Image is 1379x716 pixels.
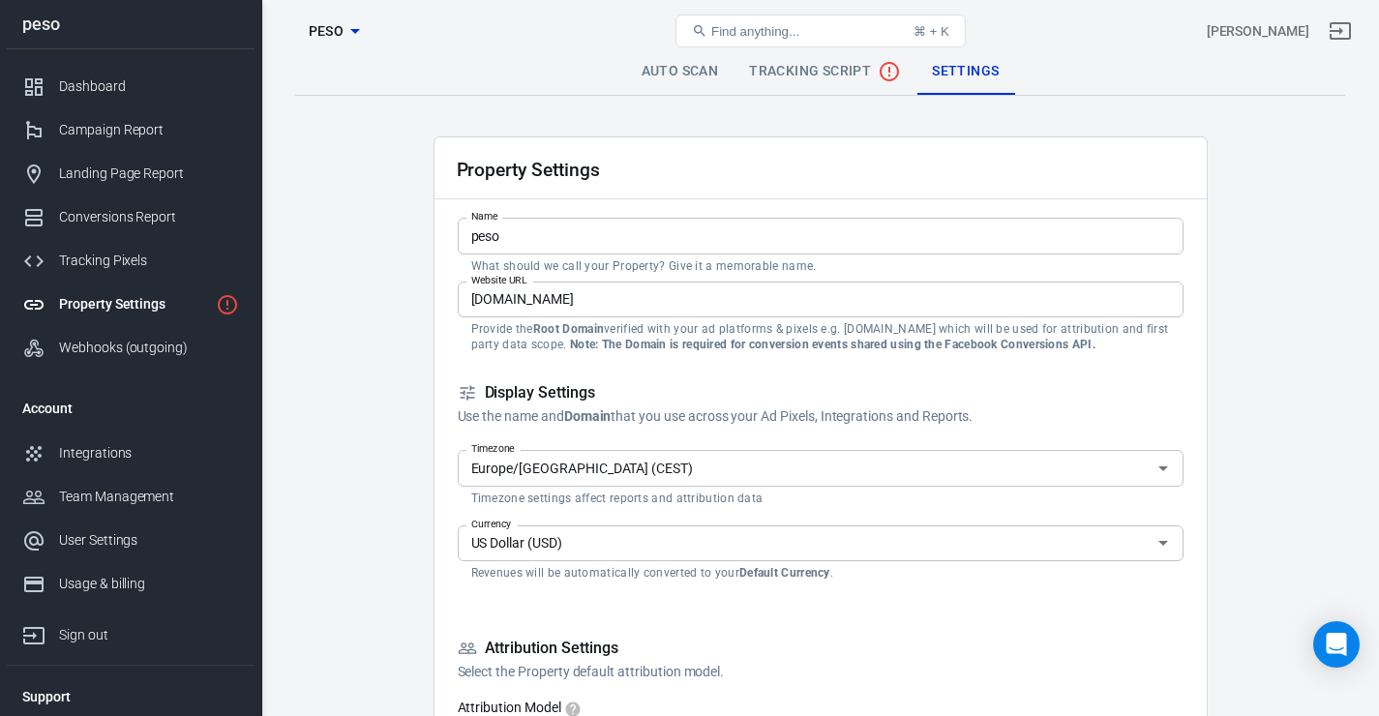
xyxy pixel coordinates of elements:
div: Property Settings [59,294,208,314]
a: Sign out [1317,8,1364,54]
a: Conversions Report [7,195,255,239]
input: example.com [458,282,1184,317]
svg: No data received [878,60,901,83]
a: Auto Scan [626,48,734,95]
h2: Property Settings [457,160,600,180]
strong: Default Currency [739,566,830,580]
input: Your Website Name [458,218,1184,254]
label: Currency [471,517,512,531]
a: Campaign Report [7,108,255,152]
p: Use the name and that you use across your Ad Pixels, Integrations and Reports. [458,406,1184,427]
h5: Display Settings [458,383,1184,403]
div: Team Management [59,487,239,507]
div: Campaign Report [59,120,239,140]
a: Tracking Pixels [7,239,255,283]
input: UTC [464,456,1146,480]
a: Settings [916,48,1014,95]
a: Integrations [7,432,255,475]
button: Open [1150,529,1177,556]
a: User Settings [7,519,255,562]
p: What should we call your Property? Give it a memorable name. [471,258,1170,274]
p: Revenues will be automatically converted to your . [471,565,1170,581]
button: Open [1150,455,1177,482]
div: Account id: tKQwVset [1207,21,1309,42]
span: Find anything... [711,24,799,39]
strong: Root Domain [533,322,604,336]
div: Open Intercom Messenger [1313,621,1360,668]
li: Account [7,385,255,432]
a: Usage & billing [7,562,255,606]
div: Usage & billing [59,574,239,594]
a: Landing Page Report [7,152,255,195]
div: Sign out [59,625,239,645]
div: Tracking Pixels [59,251,239,271]
div: peso [7,15,255,33]
h5: Attribution Settings [458,639,1184,659]
svg: Property is not installed yet [216,293,239,316]
a: Team Management [7,475,255,519]
div: Conversions Report [59,207,239,227]
span: peso [309,19,345,44]
label: Name [471,209,498,224]
a: Sign out [7,606,255,657]
div: Webhooks (outgoing) [59,338,239,358]
button: Find anything...⌘ + K [675,15,966,47]
label: Timezone [471,441,515,456]
p: Timezone settings affect reports and attribution data [471,491,1170,506]
button: peso [285,14,382,49]
a: Property Settings [7,283,255,326]
strong: Note: The Domain is required for conversion events shared using the Facebook Conversions API. [570,338,1095,351]
div: Integrations [59,443,239,463]
a: Dashboard [7,65,255,108]
label: Website URL [471,273,527,287]
strong: Domain [564,408,612,424]
span: Tracking Script [749,60,901,83]
p: Provide the verified with your ad platforms & pixels e.g. [DOMAIN_NAME] which will be used for at... [471,321,1170,352]
a: Webhooks (outgoing) [7,326,255,370]
div: ⌘ + K [914,24,949,39]
div: Dashboard [59,76,239,97]
input: USD [464,531,1146,555]
p: Select the Property default attribution model. [458,662,1184,682]
div: User Settings [59,530,239,551]
div: Landing Page Report [59,164,239,184]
